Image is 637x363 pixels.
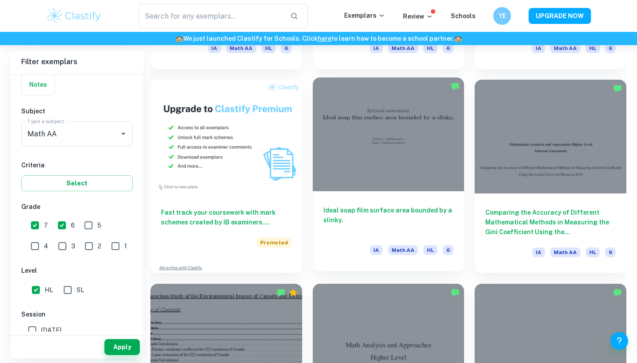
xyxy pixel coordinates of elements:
[370,245,383,255] span: IA
[27,117,64,125] label: Type a subject
[529,8,591,24] button: UPGRADE NOW
[41,325,61,335] span: [DATE]
[261,43,276,53] span: HL
[226,43,256,53] span: Math AA
[388,245,418,255] span: Math AA
[71,241,75,251] span: 3
[46,7,102,25] img: Clastify logo
[77,285,84,295] span: SL
[98,241,101,251] span: 2
[403,12,433,21] p: Review
[344,11,385,20] p: Exemplars
[176,35,183,42] span: 🏫
[44,220,48,230] span: 7
[138,4,283,28] input: Search for any exemplars...
[388,43,418,53] span: Math AA
[605,247,616,257] span: 6
[610,332,628,350] button: Help and Feedback
[11,50,143,74] h6: Filter exemplars
[451,12,476,19] a: Schools
[443,43,453,53] span: 6
[423,43,437,53] span: HL
[161,208,292,227] h6: Fast track your coursework with mark schemes created by IB examiners. Upgrade now
[370,43,383,53] span: IA
[22,74,54,95] button: Notes
[71,220,75,230] span: 6
[497,11,507,21] h6: YE
[21,202,133,212] h6: Grade
[323,205,454,235] h6: Ideal soap film surface area bounded by a slinky.
[281,43,292,53] span: 6
[21,175,133,191] button: Select
[532,247,545,257] span: IA
[150,80,302,193] img: Thumbnail
[44,241,48,251] span: 4
[454,35,462,42] span: 🏫
[21,309,133,319] h6: Session
[475,80,626,273] a: Comparing the Accuracy of Different Mathematical Methods in Measuring the Gini Coefficient Using ...
[117,127,130,140] button: Open
[21,266,133,275] h6: Level
[104,339,140,355] button: Apply
[423,245,437,255] span: HL
[313,80,464,273] a: Ideal soap film surface area bounded by a slinky.IAMath AAHL6
[586,247,600,257] span: HL
[276,288,285,297] img: Marked
[485,208,616,237] h6: Comparing the Accuracy of Different Mathematical Methods in Measuring the Gini Coefficient Using ...
[550,43,580,53] span: Math AA
[257,238,292,247] span: Promoted
[124,241,127,251] span: 1
[45,285,53,295] span: HL
[605,43,616,53] span: 6
[493,7,511,25] button: YE
[159,265,202,271] a: Advertise with Clastify
[451,82,460,91] img: Marked
[451,288,460,297] img: Marked
[318,35,331,42] a: here
[613,288,622,297] img: Marked
[2,34,635,43] h6: We just launched Clastify for Schools. Click to learn how to become a school partner.
[208,43,221,53] span: IA
[21,160,133,170] h6: Criteria
[21,106,133,116] h6: Subject
[550,247,580,257] span: Math AA
[289,288,298,297] div: Premium
[443,245,453,255] span: 6
[586,43,600,53] span: HL
[97,220,101,230] span: 5
[532,43,545,53] span: IA
[613,84,622,93] img: Marked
